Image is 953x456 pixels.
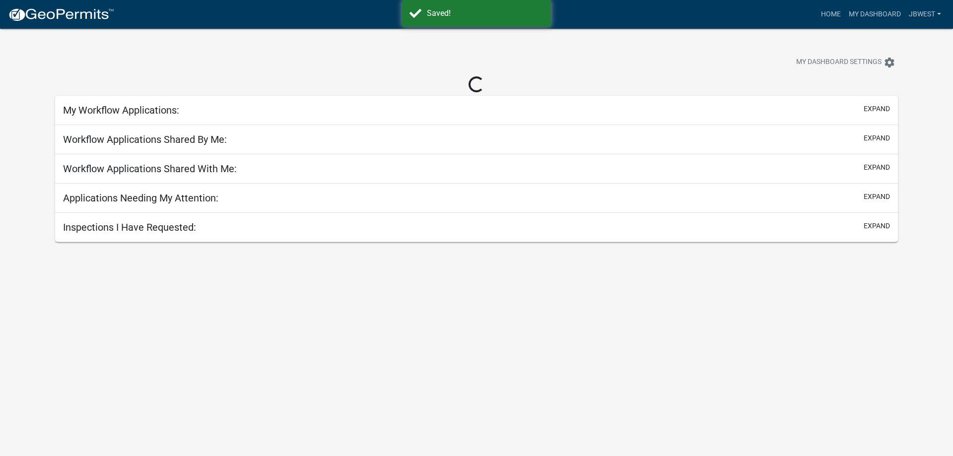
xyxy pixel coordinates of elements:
[63,221,196,233] h5: Inspections I Have Requested:
[905,5,945,24] a: jbwest
[864,133,890,143] button: expand
[63,133,227,145] h5: Workflow Applications Shared By Me:
[796,57,882,68] span: My Dashboard Settings
[788,53,903,72] button: My Dashboard Settingssettings
[864,192,890,202] button: expand
[817,5,845,24] a: Home
[864,104,890,114] button: expand
[864,162,890,173] button: expand
[427,7,544,19] div: Saved!
[864,221,890,231] button: expand
[845,5,905,24] a: My Dashboard
[63,163,237,175] h5: Workflow Applications Shared With Me:
[63,104,179,116] h5: My Workflow Applications:
[884,57,895,68] i: settings
[63,192,218,204] h5: Applications Needing My Attention:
